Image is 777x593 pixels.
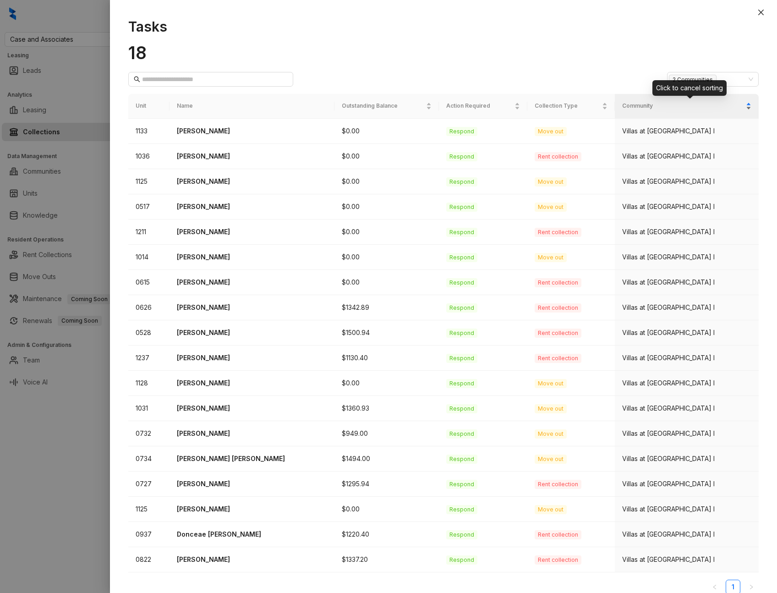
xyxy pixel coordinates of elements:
h1: 18 [128,42,759,63]
td: 0615 [128,270,170,295]
p: $0.00 [342,202,432,212]
td: 1128 [128,371,170,396]
td: 0822 [128,547,170,572]
p: [PERSON_NAME] [177,151,327,161]
p: [PERSON_NAME] [177,277,327,287]
span: Respond [446,329,477,338]
div: Villas at [GEOGRAPHIC_DATA] I [622,126,751,136]
p: $1360.93 [342,403,432,413]
p: $0.00 [342,176,432,187]
h1: Tasks [128,18,759,35]
p: [PERSON_NAME] [177,504,327,514]
span: 2 Communities [669,75,717,85]
p: [PERSON_NAME] [177,202,327,212]
td: 1133 [128,119,170,144]
p: [PERSON_NAME] [177,403,327,413]
span: right [749,584,754,590]
div: Villas at [GEOGRAPHIC_DATA] I [622,151,751,161]
div: Villas at [GEOGRAPHIC_DATA] I [622,403,751,413]
p: [PERSON_NAME] [PERSON_NAME] [177,454,327,464]
p: $0.00 [342,378,432,388]
p: $1295.94 [342,479,432,489]
span: Move out [535,203,567,212]
p: $0.00 [342,126,432,136]
td: 0727 [128,472,170,497]
div: Villas at [GEOGRAPHIC_DATA] I [622,277,751,287]
div: Villas at [GEOGRAPHIC_DATA] I [622,454,751,464]
div: Villas at [GEOGRAPHIC_DATA] I [622,378,751,388]
span: Rent collection [535,354,581,363]
div: Villas at [GEOGRAPHIC_DATA] I [622,428,751,439]
p: [PERSON_NAME] [177,353,327,363]
span: Respond [446,455,477,464]
span: Respond [446,203,477,212]
p: $0.00 [342,504,432,514]
td: 1125 [128,169,170,194]
div: Villas at [GEOGRAPHIC_DATA] I [622,529,751,539]
td: 0528 [128,320,170,346]
p: [PERSON_NAME] [177,428,327,439]
p: $1494.00 [342,454,432,464]
td: 0517 [128,194,170,220]
span: Community [622,102,744,110]
span: Respond [446,127,477,136]
p: $1130.40 [342,353,432,363]
th: Action Required [439,94,527,118]
div: Villas at [GEOGRAPHIC_DATA] I [622,504,751,514]
span: Rent collection [535,530,581,539]
span: Respond [446,530,477,539]
td: 1211 [128,220,170,245]
div: Villas at [GEOGRAPHIC_DATA] I [622,202,751,212]
p: $1220.40 [342,529,432,539]
td: 1036 [128,144,170,169]
p: $1337.20 [342,555,432,565]
td: 1125 [128,497,170,522]
span: Respond [446,177,477,187]
p: [PERSON_NAME] [177,126,327,136]
span: Collection Type [535,102,600,110]
span: Respond [446,354,477,363]
span: Rent collection [535,303,581,313]
p: $0.00 [342,277,432,287]
div: Villas at [GEOGRAPHIC_DATA] I [622,227,751,237]
p: [PERSON_NAME] [177,176,327,187]
td: 0734 [128,446,170,472]
div: Villas at [GEOGRAPHIC_DATA] I [622,252,751,262]
div: Villas at [GEOGRAPHIC_DATA] I [622,328,751,338]
p: $0.00 [342,227,432,237]
td: 0626 [128,295,170,320]
div: Villas at [GEOGRAPHIC_DATA] I [622,176,751,187]
span: Rent collection [535,278,581,287]
span: Respond [446,480,477,489]
th: Outstanding Balance [334,94,439,118]
p: [PERSON_NAME] [177,378,327,388]
span: Outstanding Balance [342,102,424,110]
p: $0.00 [342,252,432,262]
div: Villas at [GEOGRAPHIC_DATA] I [622,302,751,313]
div: Villas at [GEOGRAPHIC_DATA] I [622,353,751,363]
p: $949.00 [342,428,432,439]
p: Donceae [PERSON_NAME] [177,529,327,539]
p: [PERSON_NAME] [177,252,327,262]
span: Respond [446,505,477,514]
span: Rent collection [535,480,581,489]
span: Action Required [446,102,513,110]
td: 1014 [128,245,170,270]
span: Respond [446,379,477,388]
p: $1500.94 [342,328,432,338]
th: Collection Type [527,94,615,118]
span: Respond [446,555,477,565]
p: [PERSON_NAME] [177,328,327,338]
span: Respond [446,429,477,439]
p: $1342.89 [342,302,432,313]
span: Respond [446,404,477,413]
span: Move out [535,253,567,262]
th: Unit [128,94,170,118]
span: Rent collection [535,555,581,565]
span: close [757,9,765,16]
p: [PERSON_NAME] [177,302,327,313]
p: [PERSON_NAME] [177,479,327,489]
span: left [712,584,717,590]
div: Villas at [GEOGRAPHIC_DATA] I [622,479,751,489]
div: Click to cancel sorting [652,80,727,96]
